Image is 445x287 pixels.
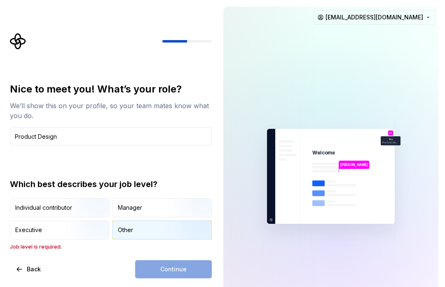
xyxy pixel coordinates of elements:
p: You [389,138,393,140]
span: Back [27,265,41,273]
input: Job title [10,127,212,145]
button: [EMAIL_ADDRESS][DOMAIN_NAME] [314,10,435,25]
div: Individual contributor [15,204,72,212]
p: H [390,132,392,134]
p: Product Design [382,141,399,144]
button: Back [10,260,48,278]
p: Job level is required. [10,244,212,250]
p: Welcome [312,149,335,156]
span: [EMAIL_ADDRESS][DOMAIN_NAME] [326,13,423,21]
p: [PERSON_NAME] [340,162,368,167]
div: Nice to meet you! What’s your role? [10,83,212,96]
div: We’ll show this on your profile, so your team mates know what you do. [10,101,212,121]
div: Other [118,226,133,234]
svg: Supernova Logo [10,33,26,50]
div: Executive [15,226,42,234]
div: Which best describes your job level? [10,178,212,190]
div: Manager [118,204,142,212]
